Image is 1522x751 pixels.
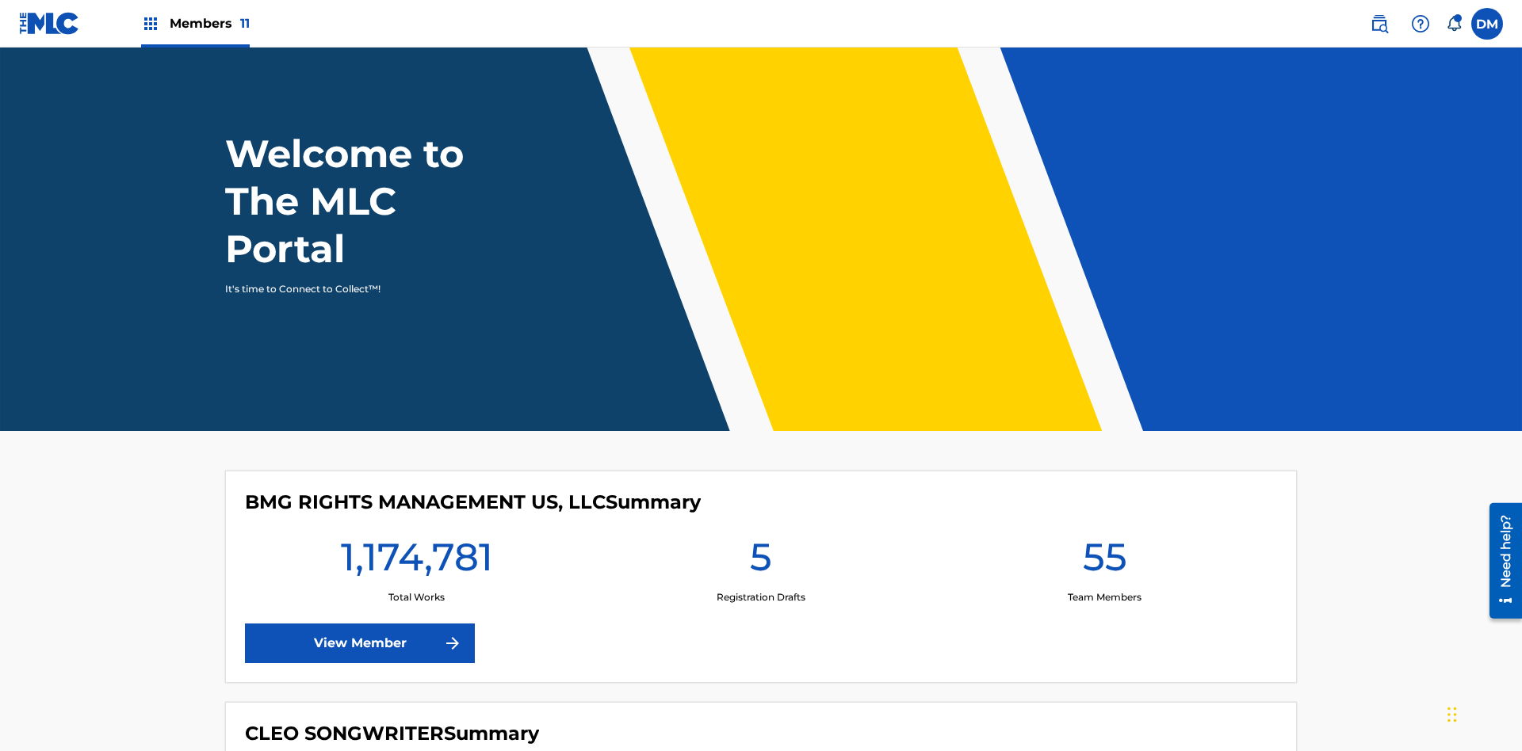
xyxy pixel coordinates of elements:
img: Top Rightsholders [141,14,160,33]
h4: BMG RIGHTS MANAGEMENT US, LLC [245,490,701,514]
div: User Menu [1471,8,1503,40]
h4: CLEO SONGWRITER [245,722,539,745]
h1: 55 [1083,533,1127,590]
img: help [1411,14,1430,33]
div: Notifications [1446,16,1462,32]
a: Public Search [1363,8,1395,40]
h1: 5 [750,533,772,590]
p: Registration Drafts [717,590,805,604]
img: search [1370,14,1389,33]
p: Total Works [388,590,445,604]
span: 11 [240,16,250,31]
img: MLC Logo [19,12,80,35]
h1: Welcome to The MLC Portal [225,130,522,273]
iframe: Chat Widget [1443,675,1522,751]
iframe: Resource Center [1478,497,1522,627]
div: Drag [1447,691,1457,738]
p: Team Members [1068,590,1141,604]
p: It's time to Connect to Collect™! [225,282,500,296]
img: f7272a7cc735f4ea7f67.svg [443,634,462,653]
span: Members [170,14,250,32]
a: View Member [245,623,475,663]
h1: 1,174,781 [341,533,493,590]
div: Help [1405,8,1436,40]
